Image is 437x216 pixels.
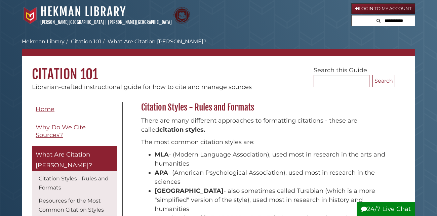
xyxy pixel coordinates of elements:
[155,186,392,214] li: - also sometimes called Turabian (which is a more "simplified" version of the style), used most i...
[36,151,92,169] span: What Are Citation [PERSON_NAME]?
[105,19,107,25] span: |
[101,38,206,46] li: What Are Citation [PERSON_NAME]?
[351,3,415,14] a: Login to My Account
[155,168,392,186] li: - (American Psychological Association), used most in research in the sciences
[155,150,392,168] li: - (Modern Language Association), used most in research in the arts and humanities
[40,4,126,19] a: Hekman Library
[374,15,383,25] button: Search
[32,120,117,142] a: Why Do We Cite Sources?
[32,83,252,91] span: Librarian-crafted instructional guide for how to cite and manage sources
[32,146,117,171] a: What Are Citation [PERSON_NAME]?
[155,151,169,158] strong: MLA
[376,18,381,23] i: Search
[159,126,205,133] strong: citation styles.
[32,102,117,117] a: Home
[357,202,415,216] button: 24/7 Live Chat
[22,7,39,24] img: Calvin University
[141,116,392,134] p: There are many different approaches to formatting citations - these are called
[173,7,190,24] img: Calvin Theological Seminary
[36,124,86,139] span: Why Do We Cite Sources?
[155,187,224,195] strong: [GEOGRAPHIC_DATA]
[39,198,104,213] a: Resources for the Most Common Citation Styles
[22,38,415,56] nav: breadcrumb
[22,56,415,83] h1: Citation 101
[22,38,65,45] a: Hekman Library
[138,102,395,113] h2: Citation Styles - Rules and Formats
[39,175,109,191] a: Citation Styles - Rules and Formats
[155,169,168,176] strong: APA
[372,75,395,87] button: Search
[36,105,54,113] span: Home
[108,19,172,25] a: [PERSON_NAME][GEOGRAPHIC_DATA]
[40,19,104,25] a: [PERSON_NAME][GEOGRAPHIC_DATA]
[141,138,392,147] p: The most common citation styles are:
[71,38,101,45] a: Citation 101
